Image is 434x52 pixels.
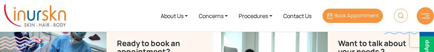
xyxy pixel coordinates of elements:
[278,3,317,29] a: Contact Us
[155,3,193,29] a: About Us
[193,3,233,29] a: Concerns
[323,9,383,23] a: Book Appointment
[233,3,278,29] a: Procedures
[421,14,430,18] img: hamLine.svg
[4,5,66,27] img: inurskn-logo
[334,12,379,19] span: Book Appointment
[394,9,408,23] img: HeaderSearch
